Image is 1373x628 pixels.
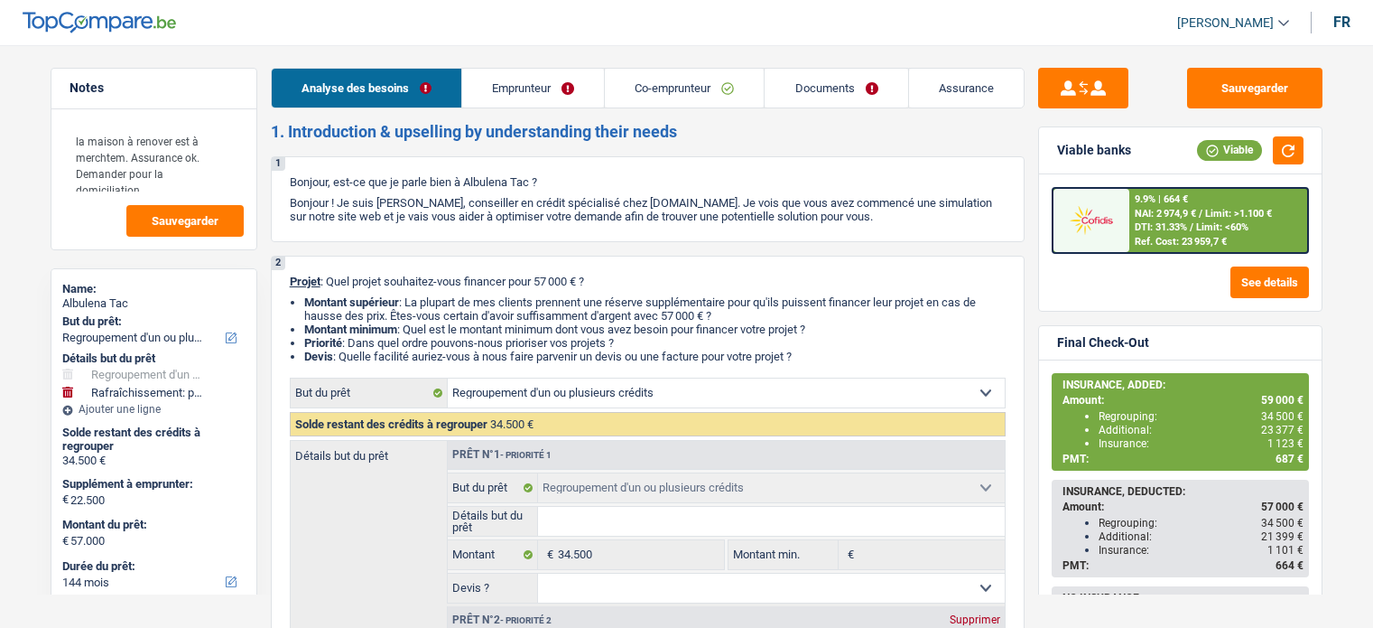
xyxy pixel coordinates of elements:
strong: Priorité [304,336,342,350]
button: Sauvegarder [1187,68,1322,108]
div: Détails but du prêt [62,351,246,366]
span: € [62,534,69,548]
div: Viable banks [1057,143,1131,158]
div: Final Check-Out [1057,335,1149,351]
div: Regrouping: [1099,410,1303,423]
div: Albulena Tac [62,296,246,311]
strong: Montant supérieur [304,295,399,309]
div: 9.9% | 664 € [1135,193,1188,205]
span: 1 101 € [1267,544,1303,557]
a: [PERSON_NAME] [1163,8,1289,38]
div: PMT: [1062,453,1303,465]
span: € [538,540,558,569]
p: Bonjour ! Je suis [PERSON_NAME], conseiller en crédit spécialisé chez [DOMAIN_NAME]. Je vois que ... [290,196,1006,223]
div: Additional: [1099,424,1303,436]
span: 34.500 € [490,417,533,431]
div: Amount: [1062,501,1303,513]
img: TopCompare Logo [23,12,176,33]
div: INSURANCE, DEDUCTED: [1062,485,1303,498]
span: Limit: <60% [1196,221,1248,233]
span: Solde restant des crédits à regrouper [295,417,487,431]
span: Devis [304,350,333,363]
li: : Dans quel ordre pouvons-nous prioriser vos projets ? [304,336,1006,350]
span: 664 € [1276,559,1303,572]
span: [PERSON_NAME] [1177,15,1274,31]
span: € [62,492,69,507]
label: But du prêt [448,473,539,502]
div: Prêt n°2 [448,614,556,626]
div: Additional: [1099,530,1303,543]
label: Détails but du prêt [291,441,447,462]
div: Ref. Cost: 23 959,7 € [1135,236,1227,248]
span: - Priorité 1 [500,450,552,460]
p: Bonjour, est-ce que je parle bien à Albulena Tac ? [290,175,1006,189]
span: 1 123 € [1267,437,1303,450]
div: 2 [272,257,285,270]
span: 59 000 € [1261,394,1303,407]
span: 23 377 € [1261,424,1303,436]
label: Montant min. [728,540,839,569]
li: : Quelle facilité auriez-vous à nous faire parvenir un devis ou une facture pour votre projet ? [304,350,1006,363]
span: Sauvegarder [152,215,218,227]
span: € [839,540,858,569]
div: Regrouping: [1099,517,1303,530]
span: 687 € [1276,453,1303,465]
span: Limit: >1.100 € [1205,208,1272,220]
button: Sauvegarder [126,205,244,237]
div: Insurance: [1099,544,1303,557]
label: But du prêt: [62,314,242,329]
label: Montant du prêt: [62,518,242,532]
span: / [1199,208,1202,220]
a: Assurance [909,69,1024,108]
a: Analyse des besoins [272,69,461,108]
a: Emprunteur [462,69,604,108]
p: : Quel projet souhaitez-vous financer pour 57 000 € ? [290,275,1006,288]
div: Ajouter une ligne [62,403,246,416]
label: Supplément à emprunter: [62,477,242,492]
span: - Priorité 2 [500,615,552,625]
span: 34 500 € [1261,410,1303,423]
div: Prêt n°1 [448,449,556,461]
div: INSURANCE, ADDED: [1062,379,1303,391]
div: 34.500 € [62,454,246,468]
label: Détails but du prêt [448,507,539,536]
li: : La plupart de mes clients prennent une réserve supplémentaire pour qu'ils puissent financer leu... [304,295,1006,323]
a: Documents [765,69,907,108]
h5: Notes [70,80,238,96]
label: Montant [448,540,539,569]
span: 34 500 € [1261,517,1303,530]
label: Durée du prêt: [62,559,242,574]
div: Solde restant des crédits à regrouper [62,426,246,454]
span: NAI: 2 974,9 € [1135,208,1196,220]
span: DTI: 31.33% [1135,221,1187,233]
h2: 1. Introduction & upselling by understanding their needs [271,122,1025,142]
div: Insurance: [1099,437,1303,450]
img: Cofidis [1058,203,1125,237]
div: fr [1333,14,1350,31]
div: Amount: [1062,394,1303,407]
li: : Quel est le montant minimum dont vous avez besoin pour financer votre projet ? [304,323,1006,336]
div: 1 [272,157,285,171]
div: PMT: [1062,559,1303,572]
span: Projet [290,275,320,288]
span: 21 399 € [1261,530,1303,543]
div: Supprimer [945,614,1005,625]
a: Co-emprunteur [605,69,764,108]
div: Name: [62,282,246,296]
div: Viable [1197,140,1262,160]
div: NO INSURANCE: [1062,592,1303,605]
button: See details [1230,267,1309,298]
strong: Montant minimum [304,323,397,336]
span: / [1190,221,1193,233]
label: But du prêt [291,379,448,408]
span: 57 000 € [1261,501,1303,513]
label: Devis ? [448,574,539,603]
